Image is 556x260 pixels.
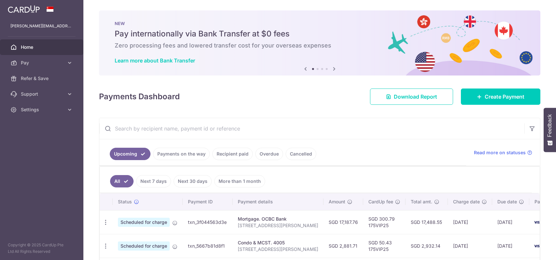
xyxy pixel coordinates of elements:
span: Create Payment [485,93,524,101]
p: [STREET_ADDRESS][PERSON_NAME] [238,222,318,229]
span: Due date [497,198,517,205]
span: Amount [329,198,345,205]
a: Learn more about Bank Transfer [115,57,195,64]
div: Condo & MCST. 4005 [238,239,318,246]
td: [DATE] [448,210,492,234]
a: Overdue [255,148,283,160]
a: More than 1 month [214,175,265,187]
h4: Payments Dashboard [99,91,180,103]
p: [PERSON_NAME][EMAIL_ADDRESS][DOMAIN_NAME] [10,23,73,29]
span: Charge date [453,198,480,205]
span: Status [118,198,132,205]
td: SGD 300.79 175VIP25 [363,210,406,234]
td: [DATE] [448,234,492,258]
input: Search by recipient name, payment id or reference [99,118,524,139]
td: [DATE] [492,210,529,234]
img: Bank Card [531,218,544,226]
span: CardUp fee [368,198,393,205]
span: Scheduled for charge [118,218,170,227]
span: Feedback [547,114,553,137]
td: SGD 2,932.14 [406,234,448,258]
div: Mortgage. OCBC Bank [238,216,318,222]
td: [DATE] [492,234,529,258]
a: Recipient paid [212,148,253,160]
p: [STREET_ADDRESS][PERSON_NAME] [238,246,318,253]
span: Pay [21,60,64,66]
a: Create Payment [461,89,540,105]
a: Read more on statuses [474,149,532,156]
a: All [110,175,134,187]
a: Next 30 days [174,175,212,187]
span: Scheduled for charge [118,241,170,251]
a: Cancelled [286,148,316,160]
span: Download Report [394,93,437,101]
td: SGD 17,187.76 [323,210,363,234]
span: Home [21,44,64,50]
td: txn_5667b81d8f1 [183,234,233,258]
th: Payment details [233,193,323,210]
td: txn_3f044563d3e [183,210,233,234]
td: SGD 17,488.55 [406,210,448,234]
td: SGD 50.43 175VIP25 [363,234,406,258]
img: Bank transfer banner [99,10,540,75]
a: Upcoming [110,148,150,160]
img: Bank Card [531,242,544,250]
button: Feedback - Show survey [544,108,556,152]
h5: Pay internationally via Bank Transfer at $0 fees [115,29,525,39]
a: Download Report [370,89,453,105]
a: Next 7 days [136,175,171,187]
span: Settings [21,106,64,113]
span: Support [21,91,64,97]
a: Payments on the way [153,148,210,160]
h6: Zero processing fees and lowered transfer cost for your overseas expenses [115,42,525,49]
span: Refer & Save [21,75,64,82]
p: NEW [115,21,525,26]
span: Total amt. [411,198,432,205]
span: Read more on statuses [474,149,526,156]
th: Payment ID [183,193,233,210]
img: CardUp [8,5,40,13]
td: SGD 2,881.71 [323,234,363,258]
